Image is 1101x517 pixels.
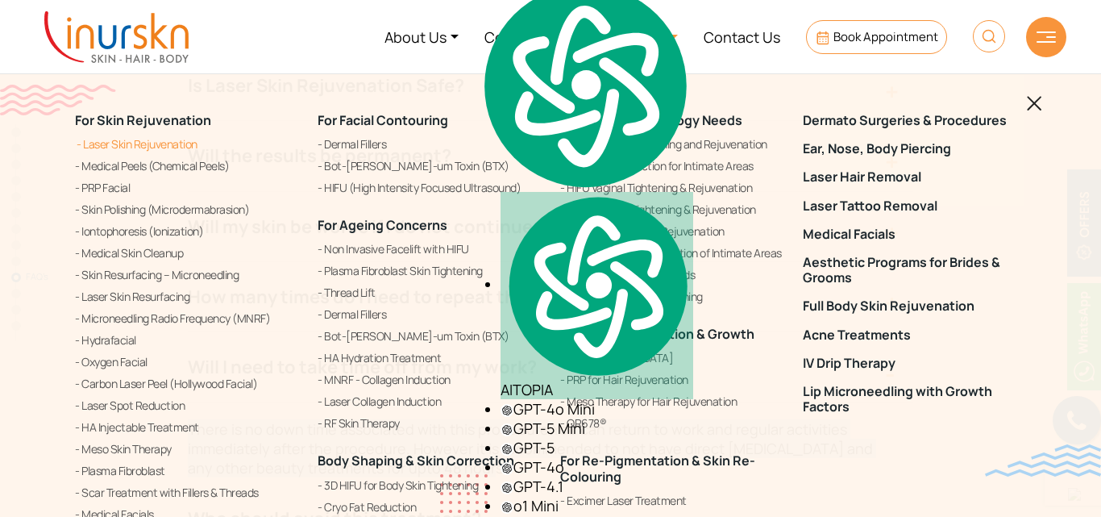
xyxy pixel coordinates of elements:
div: GPT-4o [501,457,693,477]
a: RF Skin Therapy [318,414,541,433]
a: Plasma Fibroblast [75,461,298,481]
img: logo.svg [501,192,693,380]
a: Full Body Skin Rejuvenation [803,298,1026,314]
a: Dermal Fillers [318,305,541,324]
a: Acne Treatments [803,327,1026,343]
a: Oxygen Facial [75,352,298,372]
a: Bot-[PERSON_NAME]-um Toxin (BTX) [318,156,541,176]
div: GPT-4o Mini [501,399,693,419]
a: Aesthetic Programs for Brides & Grooms [803,255,1026,286]
img: bluewave [985,444,1101,477]
a: Microneedling Radio Frequency (MNRF) [75,309,298,328]
a: Dermato Surgeries & Procedures [803,113,1026,128]
a: Non Invasive Facelift with HIFU [318,240,541,259]
div: o1 Mini [501,496,693,515]
a: Bot-[PERSON_NAME]-um Toxin (BTX) [318,327,541,346]
a: Carbon Laser Peel (Hollywood Facial) [75,374,298,394]
a: Iontophoresis (Ionization) [75,222,298,241]
a: Medical Skin Cleanup [75,244,298,263]
a: IV Drip Therapy [803,356,1026,371]
div: GPT-4.1 [501,477,693,496]
img: hamLine.svg [1037,31,1056,43]
a: 3D HIFU for Body Skin Tightening [318,476,541,495]
a: HA Hydration Treatment [318,348,541,368]
a: Scar Treatment with Fillers & Threads [75,483,298,502]
a: Laser Skin Rejuvenation [75,135,298,154]
a: Laser Collagen Induction [318,392,541,411]
a: For Facial Contouring [318,111,448,129]
span: Book Appointment [833,28,938,45]
a: Lip Microneedling with Growth Factors [803,384,1026,415]
a: Skin Polishing (Microdermabrasion) [75,200,298,219]
div: GPT-5 Mini [501,419,693,438]
a: HA Injectable Treatment [75,418,298,437]
a: Laser Skin Resurfacing [75,287,298,306]
a: Laser Hair Removal [803,169,1026,185]
a: Cryo Fat Reduction [318,498,541,517]
div: GPT-5 [501,438,693,457]
img: gpt-black.svg [501,482,513,494]
a: Dermal Fillers [318,135,541,154]
a: PRP Facial [75,178,298,198]
img: gpt-black.svg [501,404,513,417]
img: HeaderSearch [973,20,1005,52]
img: gpt-black.svg [501,501,513,514]
a: Medical Facials [803,227,1026,242]
a: Meso Skin Therapy [75,440,298,459]
a: Skin Resurfacing – Microneedling [75,265,298,285]
div: AITOPIA [501,192,693,399]
a: Body Shaping & Skin Correction [318,452,514,469]
a: Hydrafacial [75,331,298,350]
img: gpt-black.svg [501,443,513,456]
a: For Skin Rejuvenation [75,111,211,129]
a: Thread Lift [318,283,541,302]
img: gpt-black.svg [501,423,513,436]
a: MNRF - Collagen Induction [318,370,541,390]
a: Book Appointment [806,20,947,54]
img: gpt-black.svg [501,462,513,475]
img: blackclosed [1027,96,1042,111]
a: Plasma Fibroblast Skin Tightening [318,261,541,281]
a: About Us [372,6,472,67]
a: Concerns [472,6,575,67]
a: Laser Tattoo Removal [803,198,1026,214]
a: HIFU (High Intensity Focused Ultrasound) [318,178,541,198]
img: inurskn-logo [44,11,189,63]
a: Laser Spot Reduction [75,396,298,415]
a: For Ageing Concerns [318,216,447,234]
a: Contact Us [691,6,793,67]
a: Ear, Nose, Body Piercing [803,141,1026,156]
a: Medical Peels (Chemical Peels) [75,156,298,176]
